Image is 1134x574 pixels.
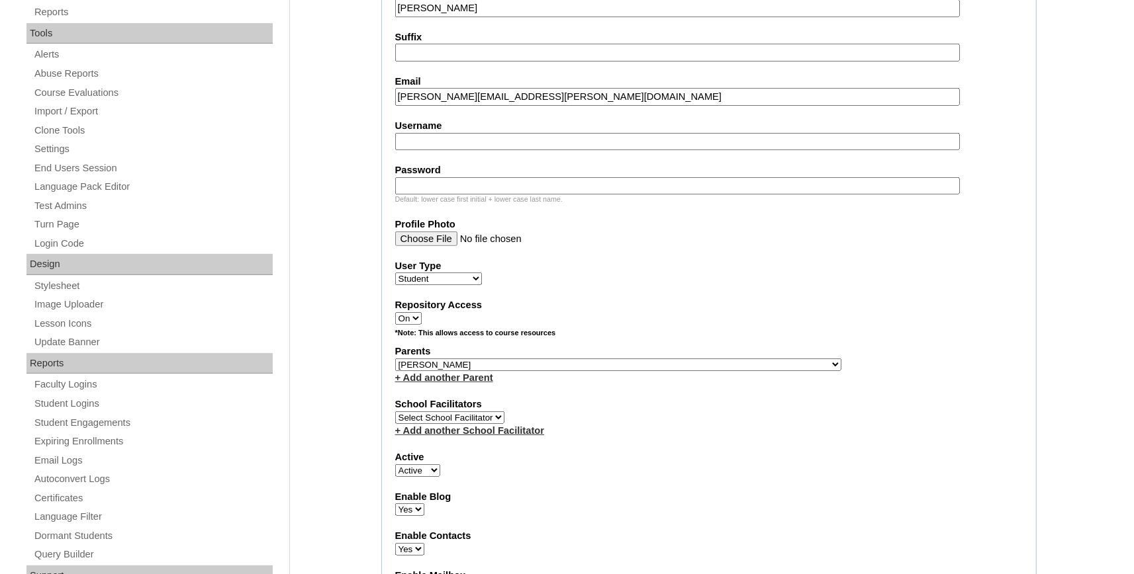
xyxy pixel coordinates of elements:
[33,179,273,195] a: Language Pack Editor
[33,278,273,294] a: Stylesheet
[33,46,273,63] a: Alerts
[33,490,273,507] a: Certificates
[395,194,1023,204] div: Default: lower case first initial + lower case last name.
[395,119,1023,133] label: Username
[33,65,273,82] a: Abuse Reports
[395,75,1023,89] label: Email
[33,471,273,487] a: Autoconvert Logs
[395,218,1023,231] label: Profile Photo
[33,122,273,139] a: Clone Tools
[395,163,1023,177] label: Password
[26,353,273,374] div: Reports
[33,334,273,350] a: Update Banner
[395,259,1023,273] label: User Type
[395,397,1023,411] label: School Facilitators
[33,546,273,563] a: Query Builder
[395,298,1023,312] label: Repository Access
[33,296,273,313] a: Image Uploader
[33,376,273,393] a: Faculty Logins
[33,141,273,157] a: Settings
[395,490,1023,504] label: Enable Blog
[33,433,273,450] a: Expiring Enrollments
[33,103,273,120] a: Import / Export
[395,372,493,383] a: + Add another Parent
[395,450,1023,464] label: Active
[33,4,273,20] a: Reports
[33,160,273,177] a: End Users Session
[33,415,273,431] a: Student Engagements
[26,23,273,44] div: Tools
[26,254,273,275] div: Design
[33,528,273,544] a: Dormant Students
[33,395,273,412] a: Student Logins
[395,529,1023,543] label: Enable Contacts
[395,345,1023,358] label: Parents
[33,315,273,332] a: Lesson Icons
[395,328,1023,345] div: *Note: This allows access to course resources
[33,452,273,469] a: Email Logs
[395,425,544,436] a: + Add another School Facilitator
[33,198,273,214] a: Test Admins
[33,509,273,525] a: Language Filter
[33,235,273,252] a: Login Code
[33,85,273,101] a: Course Evaluations
[395,30,1023,44] label: Suffix
[33,216,273,233] a: Turn Page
